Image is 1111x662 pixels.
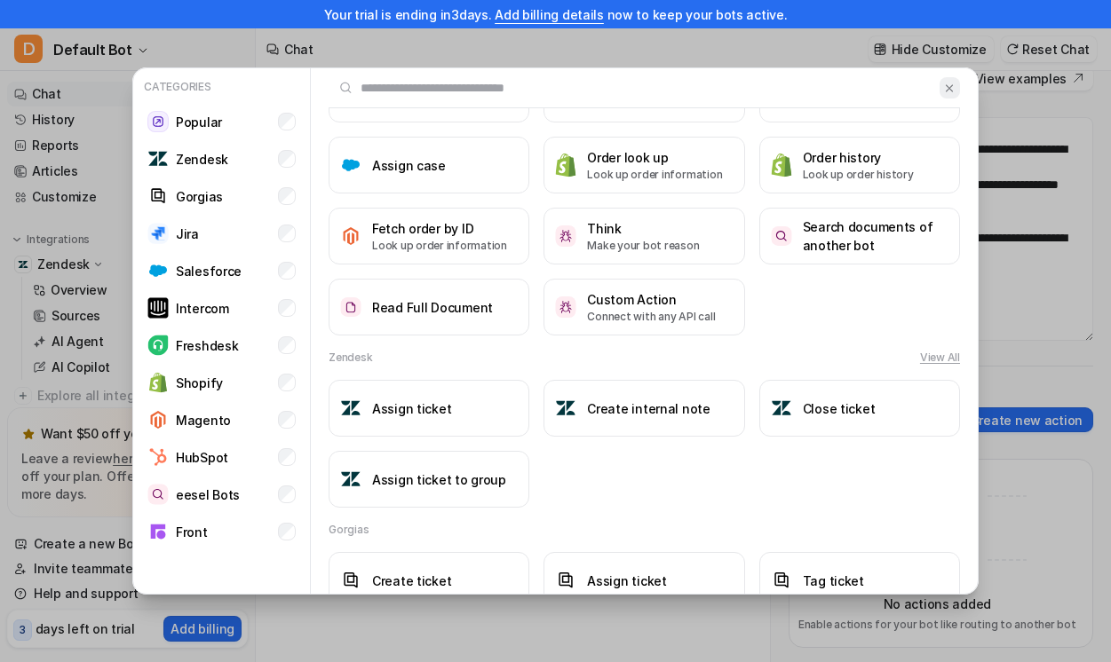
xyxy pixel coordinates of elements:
button: Assign caseAssign case [329,137,529,193]
button: Create ticketCreate ticket [329,552,529,609]
p: Intercom [176,299,229,318]
h3: Think [587,219,699,238]
h3: Assign ticket [587,571,666,590]
p: Freshdesk [176,336,238,355]
h3: Assign ticket to group [372,470,506,489]
img: Tag ticket [771,570,792,590]
img: Assign ticket [555,570,576,590]
p: Front [176,523,208,541]
p: Gorgias [176,187,223,206]
img: Custom Action [555,296,576,317]
img: Order look up [555,153,576,177]
h3: Search documents of another bot [803,217,948,255]
button: Tag ticketTag ticket [759,552,960,609]
h3: Tag ticket [803,571,864,590]
button: View All [920,350,960,366]
h3: Close ticket [803,399,876,418]
img: Read Full Document [340,297,361,318]
p: Look up order history [803,167,914,183]
h3: Fetch order by ID [372,219,507,238]
img: Assign ticket [340,398,361,419]
button: Assign ticketAssign ticket [544,552,744,609]
p: Look up order information [372,238,507,254]
img: Assign ticket to group [340,469,361,490]
button: Fetch order by IDFetch order by IDLook up order information [329,208,529,264]
h3: Custom Action [587,290,715,309]
h2: Zendesk [329,350,372,366]
p: Make your bot reason [587,238,699,254]
img: Search documents of another bot [771,226,792,247]
img: Assign case [340,154,361,176]
button: Search documents of another botSearch documents of another bot [759,208,960,264]
img: Create internal note [555,398,576,419]
img: Close ticket [771,398,792,419]
h3: Assign ticket [372,399,451,418]
h3: Order look up [587,148,722,167]
img: Create ticket [340,570,361,590]
h3: Read Full Document [372,298,493,317]
img: Fetch order by ID [340,225,361,247]
button: Assign ticket to groupAssign ticket to group [329,451,529,508]
button: Order look upOrder look upLook up order information [544,137,744,193]
p: Salesforce [176,262,242,280]
p: Zendesk [176,150,228,169]
h2: Gorgias [329,522,369,538]
h3: Assign case [372,156,446,175]
h3: Create internal note [587,399,710,418]
button: Read Full DocumentRead Full Document [329,279,529,335]
p: HubSpot [176,448,228,467]
p: Magento [176,411,231,430]
p: Popular [176,113,222,131]
img: Think [555,225,576,246]
button: Create internal noteCreate internal note [544,380,744,437]
p: Jira [176,225,199,243]
button: Order historyOrder historyLook up order history [759,137,960,193]
p: eesel Bots [176,485,240,504]
h3: Order history [803,148,914,167]
button: Custom ActionCustom ActionConnect with any API call [544,279,744,335]
p: Connect with any API call [587,309,715,325]
button: Close ticketClose ticket [759,380,960,437]
p: Shopify [176,374,223,392]
img: Order history [771,153,792,177]
button: ThinkThinkMake your bot reason [544,208,744,264]
button: Assign ticketAssign ticket [329,380,529,437]
p: Categories [140,75,303,99]
h3: Create ticket [372,571,451,590]
p: Look up order information [587,167,722,183]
